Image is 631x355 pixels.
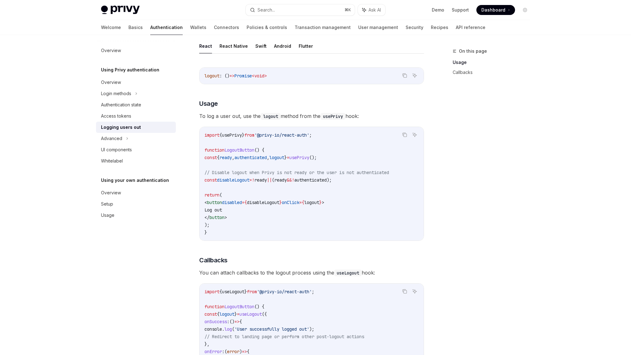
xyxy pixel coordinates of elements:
span: { [217,311,219,317]
button: Ask AI [411,287,419,295]
span: }, [205,341,210,347]
span: ; [309,132,312,138]
div: Overview [101,79,121,86]
span: () [229,319,234,324]
span: // Disable logout when Privy is not ready or the user is not authenticated [205,170,389,175]
span: ( [232,326,234,332]
span: ready [219,155,232,160]
span: . [222,326,224,332]
span: Ask AI [368,7,381,13]
span: Dashboard [481,7,505,13]
code: useLogout [334,270,362,276]
a: Callbacks [453,67,535,77]
a: Welcome [101,20,121,35]
a: Policies & controls [247,20,287,35]
span: { [247,349,249,354]
span: void [254,73,264,79]
span: ready [274,177,287,183]
span: function [205,147,224,153]
span: LogoutButton [224,147,254,153]
span: { [219,289,222,294]
span: const [205,311,217,317]
button: Ask AI [411,71,419,80]
span: ); [205,222,210,228]
a: Access tokens [96,110,176,122]
a: Logging users out [96,122,176,133]
span: disableLogout [247,200,279,205]
span: : [222,349,224,354]
button: Ask AI [358,4,385,16]
code: usePrivy [320,113,345,120]
span: = [237,311,239,317]
div: Usage [101,212,114,219]
span: > [322,200,324,205]
span: button [210,215,224,220]
span: authenticated [234,155,267,160]
span: </ [205,215,210,220]
span: from [244,132,254,138]
a: Overview [96,187,176,198]
a: Transaction management [295,20,351,35]
a: Setup [96,198,176,210]
button: React Native [219,39,248,53]
div: Overview [101,47,121,54]
span: = [249,177,252,183]
span: ({ [262,311,267,317]
span: = [242,200,244,205]
span: { [219,132,222,138]
span: ) [239,349,242,354]
span: () { [254,304,264,309]
span: > [224,215,227,220]
span: const [205,177,217,183]
button: Copy the contents from the code block [401,71,409,80]
a: API reference [456,20,485,35]
span: } [242,132,244,138]
span: button [207,200,222,205]
button: Copy the contents from the code block [401,131,409,139]
span: ( [219,192,222,198]
span: } [284,155,287,160]
span: '@privy-io/react-auth' [257,289,312,294]
span: logout [219,311,234,317]
span: || [267,177,272,183]
span: ! [252,177,254,183]
span: // Redirect to landing page or perform other post-logout actions [205,334,364,339]
div: Overview [101,189,121,197]
button: Android [274,39,291,53]
div: Whitelabel [101,157,123,165]
span: ; [312,289,314,294]
button: Toggle dark mode [520,5,530,15]
div: UI components [101,146,132,153]
span: useLogout [222,289,244,294]
span: : [227,319,229,324]
span: { [217,155,219,160]
span: ! [292,177,294,183]
span: => [242,349,247,354]
span: logout [304,200,319,205]
span: disabled [222,200,242,205]
span: LogoutButton [224,304,254,309]
a: Usage [453,57,535,67]
a: Usage [96,210,176,221]
a: Wallets [190,20,206,35]
button: React [199,39,212,53]
span: } [319,200,322,205]
span: Promise [234,73,252,79]
span: error [227,349,239,354]
span: logout [269,155,284,160]
div: Advanced [101,135,122,142]
span: } [234,311,237,317]
span: On this page [459,47,487,55]
img: light logo [101,6,140,14]
span: ( [272,177,274,183]
span: To log a user out, use the method from the hook: [199,112,424,120]
a: Authentication state [96,99,176,110]
span: ( [224,349,227,354]
span: onClick [282,200,299,205]
span: && [287,177,292,183]
span: } [244,289,247,294]
span: import [205,289,219,294]
span: Log out [205,207,222,213]
span: onSuccess [205,319,227,324]
span: usePrivy [222,132,242,138]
